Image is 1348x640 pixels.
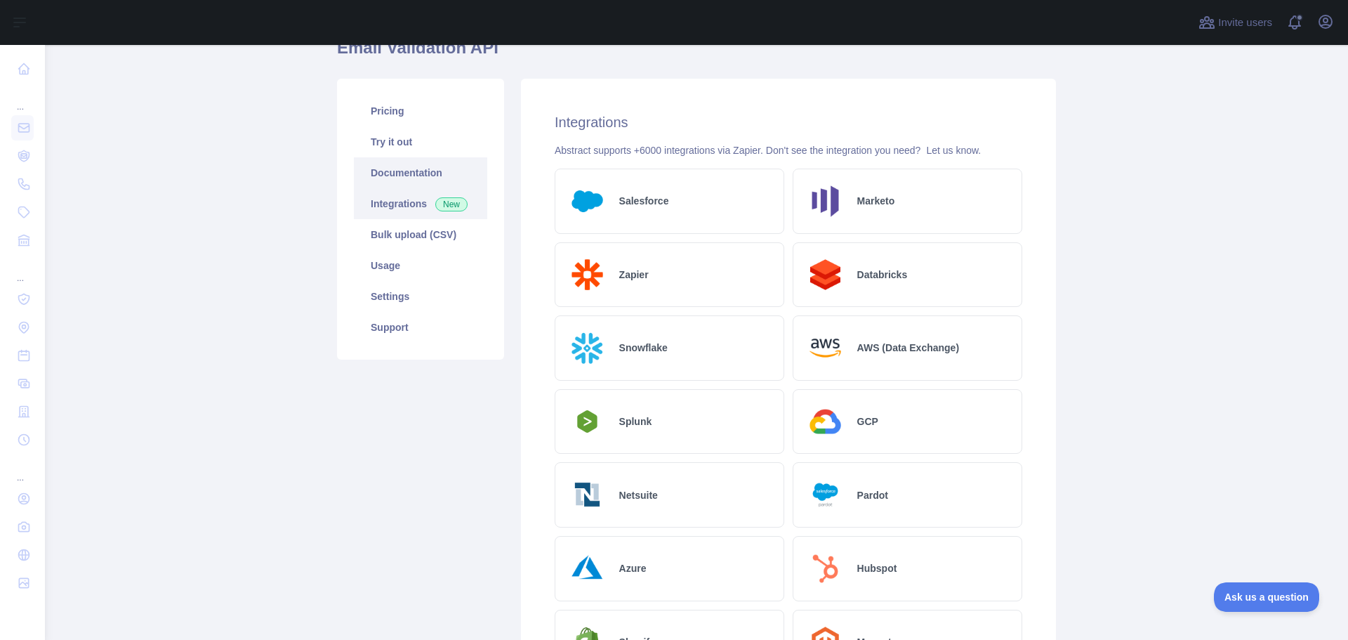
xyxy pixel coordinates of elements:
[567,548,608,589] img: Logo
[805,181,846,222] img: Logo
[567,327,608,369] img: Logo
[11,455,34,483] div: ...
[354,157,487,188] a: Documentation
[857,561,897,575] h2: Hubspot
[354,281,487,312] a: Settings
[619,194,669,208] h2: Salesforce
[857,488,888,502] h2: Pardot
[857,194,895,208] h2: Marketo
[354,219,487,250] a: Bulk upload (CSV)
[1214,582,1320,612] iframe: Toggle Customer Support
[354,126,487,157] a: Try it out
[354,96,487,126] a: Pricing
[555,112,1022,132] h2: Integrations
[567,254,608,296] img: Logo
[619,268,649,282] h2: Zapier
[567,181,608,222] img: Logo
[435,197,468,211] span: New
[805,474,846,516] img: Logo
[1196,11,1275,34] button: Invite users
[619,341,668,355] h2: Snowflake
[555,143,1022,157] div: Abstract supports +6000 integrations via Zapier. Don't see the integration you need?
[805,327,846,369] img: Logo
[567,406,608,437] img: Logo
[354,312,487,343] a: Support
[11,84,34,112] div: ...
[857,414,878,429] h2: GCP
[805,401,846,443] img: Logo
[354,250,487,281] a: Usage
[11,256,34,284] div: ...
[619,561,647,575] h2: Azure
[1218,15,1272,31] span: Invite users
[805,548,846,589] img: Logo
[857,268,908,282] h2: Databricks
[805,254,846,296] img: Logo
[337,37,1056,70] h1: Email Validation API
[857,341,959,355] h2: AWS (Data Exchange)
[926,145,981,156] a: Let us know.
[567,474,608,516] img: Logo
[619,488,658,502] h2: Netsuite
[354,188,487,219] a: Integrations New
[619,414,652,429] h2: Splunk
